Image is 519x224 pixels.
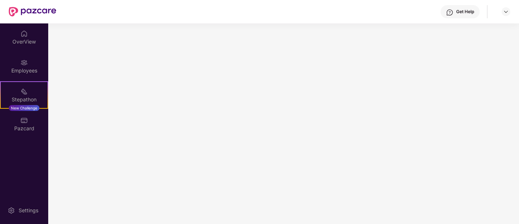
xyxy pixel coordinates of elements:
img: svg+xml;base64,PHN2ZyBpZD0iUGF6Y2FyZCIgeG1sbnM9Imh0dHA6Ly93d3cudzMub3JnLzIwMDAvc3ZnIiB3aWR0aD0iMj... [20,117,28,124]
img: svg+xml;base64,PHN2ZyBpZD0iU2V0dGluZy0yMHgyMCIgeG1sbnM9Imh0dHA6Ly93d3cudzMub3JnLzIwMDAvc3ZnIiB3aW... [8,207,15,214]
div: New Challenge [9,105,39,111]
div: Stepathon [1,96,47,103]
img: New Pazcare Logo [9,7,56,16]
img: svg+xml;base64,PHN2ZyBpZD0iSG9tZSIgeG1sbnM9Imh0dHA6Ly93d3cudzMub3JnLzIwMDAvc3ZnIiB3aWR0aD0iMjAiIG... [20,30,28,37]
img: svg+xml;base64,PHN2ZyBpZD0iSGVscC0zMngzMiIgeG1sbnM9Imh0dHA6Ly93d3cudzMub3JnLzIwMDAvc3ZnIiB3aWR0aD... [446,9,453,16]
div: Settings [16,207,41,214]
img: svg+xml;base64,PHN2ZyBpZD0iRW1wbG95ZWVzIiB4bWxucz0iaHR0cDovL3d3dy53My5vcmcvMjAwMC9zdmciIHdpZHRoPS... [20,59,28,66]
div: Get Help [456,9,474,15]
img: svg+xml;base64,PHN2ZyBpZD0iRHJvcGRvd24tMzJ4MzIiIHhtbG5zPSJodHRwOi8vd3d3LnczLm9yZy8yMDAwL3N2ZyIgd2... [503,9,509,15]
img: svg+xml;base64,PHN2ZyB4bWxucz0iaHR0cDovL3d3dy53My5vcmcvMjAwMC9zdmciIHdpZHRoPSIyMSIgaGVpZ2h0PSIyMC... [20,88,28,95]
